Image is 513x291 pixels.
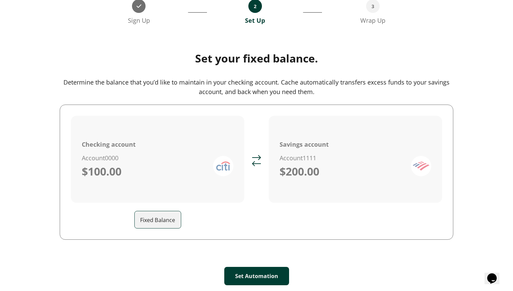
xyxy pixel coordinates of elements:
div: $100.00 [82,165,213,178]
img: Bank Logo [213,156,233,176]
img: done icon [136,4,141,8]
div: Checking account [82,140,136,148]
div: Savings account [280,140,329,148]
button: Checking accountAccount0000$100.00Bank Logo [71,116,244,203]
img: Bank Logo [411,156,431,176]
div: Sign Up [128,16,150,24]
div: Set Up [245,16,265,24]
button: Set Automation [224,267,289,285]
div: $200.00 [280,165,411,178]
iframe: chat widget [484,264,506,284]
div: Account 1111 [280,154,411,162]
div: Determine the balance that you’d like to maintain in your checking account. Cache automatically t... [60,77,453,96]
div: Account 0000 [82,154,213,162]
img: arrows icon [251,155,262,166]
button: Savings accountAccount1111$200.00Bank Logo [269,116,442,203]
div: Wrap Up [360,16,385,24]
div: Set your fixed balance. [60,52,453,65]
